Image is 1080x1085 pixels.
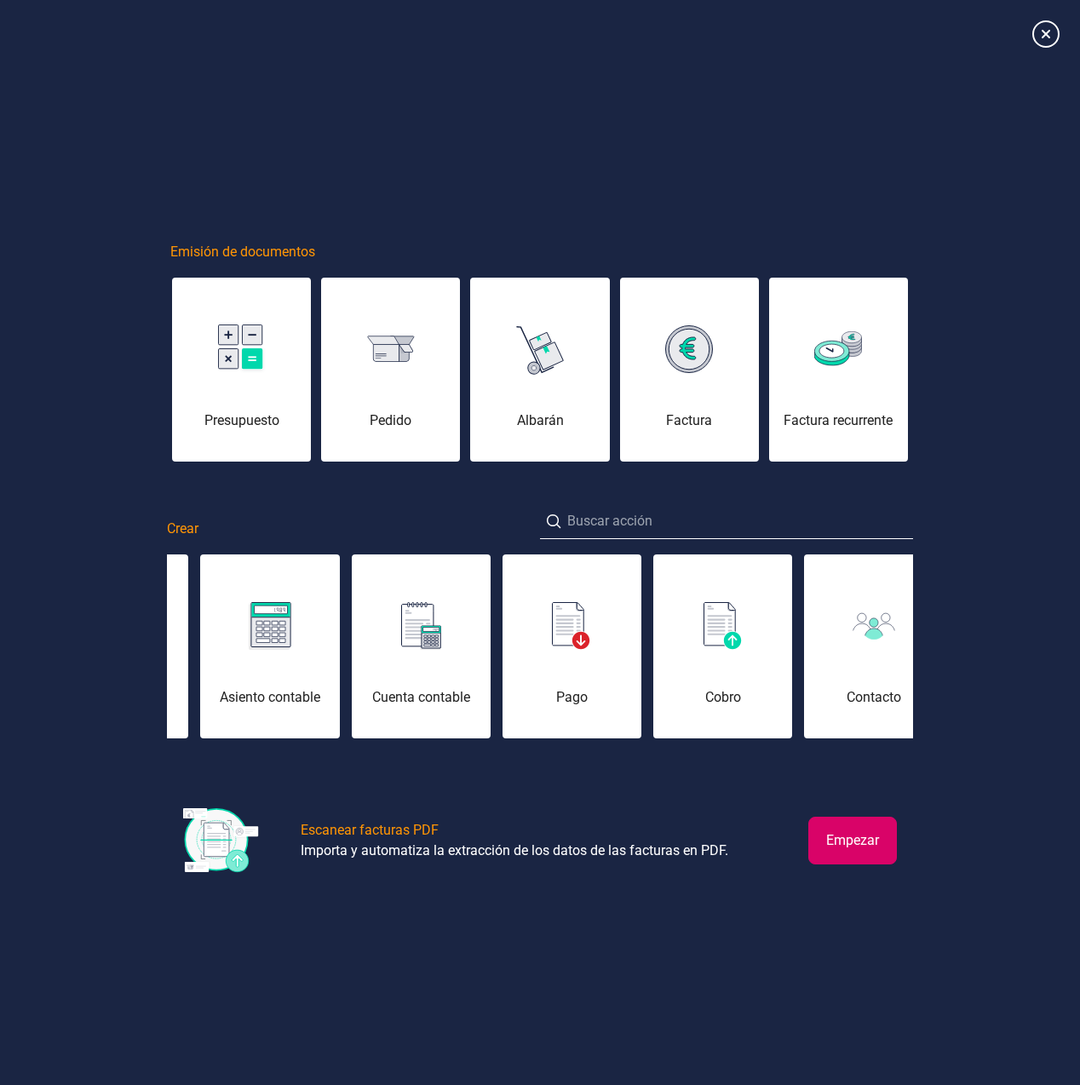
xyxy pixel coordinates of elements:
[850,611,898,640] img: img-cliente.svg
[665,325,713,373] img: img-factura.svg
[301,820,439,841] div: Escanear facturas PDF
[200,687,339,708] div: Asiento contable
[503,687,641,708] div: Pago
[352,687,491,708] div: Cuenta contable
[170,242,315,262] span: Emisión de documentos
[516,320,564,378] img: img-albaran.svg
[167,519,198,539] span: Crear
[804,687,943,708] div: Contacto
[769,410,908,431] div: Factura recurrente
[172,410,311,431] div: Presupuesto
[183,808,260,875] img: img-escanear-facturas-pdf.svg
[401,602,441,650] img: img-cuenta-contable.svg
[552,602,591,650] img: img-pago.svg
[301,841,728,861] div: Importa y automatiza la extracción de los datos de las facturas en PDF.
[620,410,759,431] div: Factura
[540,504,913,539] input: Buscar acción
[321,410,460,431] div: Pedido
[808,817,897,864] button: Empezar
[367,336,415,362] img: img-pedido.svg
[249,602,291,650] img: img-asiento-contable.svg
[653,687,792,708] div: Cobro
[814,331,862,366] img: img-factura-recurrente.svg
[704,602,743,650] img: img-cobro.svg
[470,410,609,431] div: Albarán
[218,324,266,373] img: img-presupuesto.svg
